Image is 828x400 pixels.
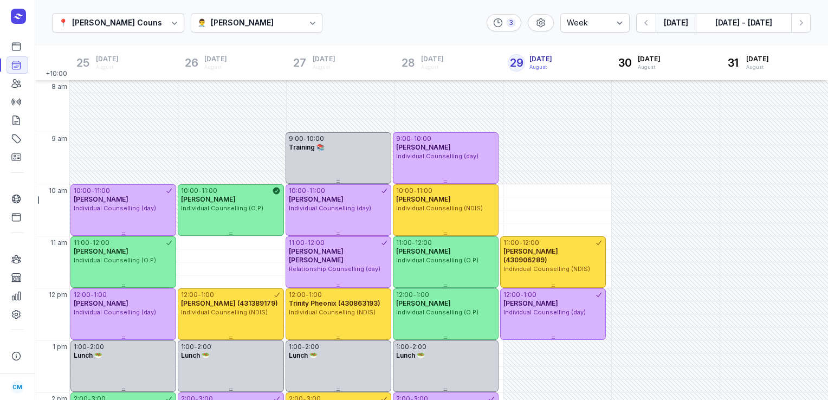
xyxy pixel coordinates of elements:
[74,54,92,72] div: 25
[94,291,107,299] div: 1:00
[638,63,661,71] div: August
[305,238,308,247] div: -
[289,308,376,316] span: Individual Counselling (NDIS)
[49,291,67,299] span: 12 pm
[59,16,68,29] div: 📍
[414,134,431,143] div: 10:00
[396,238,412,247] div: 11:00
[93,238,109,247] div: 12:00
[313,55,335,63] span: [DATE]
[181,204,263,212] span: Individual Counselling (O.P)
[396,204,483,212] span: Individual Counselling (NDIS)
[49,186,67,195] span: 10 am
[197,343,211,351] div: 2:00
[289,343,302,351] div: 1:00
[289,134,303,143] div: 9:00
[289,247,344,264] span: [PERSON_NAME] [PERSON_NAME]
[194,343,197,351] div: -
[411,134,414,143] div: -
[306,291,309,299] div: -
[307,134,324,143] div: 10:00
[302,343,305,351] div: -
[94,186,110,195] div: 11:00
[399,54,417,72] div: 28
[746,55,769,63] span: [DATE]
[396,291,413,299] div: 12:00
[656,13,696,33] button: [DATE]
[289,238,305,247] div: 11:00
[289,291,306,299] div: 12:00
[503,265,590,273] span: Individual Counselling (NDIS)
[74,351,102,359] span: Lunch 🥗
[725,54,742,72] div: 31
[291,54,308,72] div: 27
[289,204,371,212] span: Individual Counselling (day)
[503,238,519,247] div: 11:00
[181,308,268,316] span: Individual Counselling (NDIS)
[508,54,525,72] div: 29
[181,343,194,351] div: 1:00
[74,238,89,247] div: 11:00
[415,238,432,247] div: 12:00
[309,291,322,299] div: 1:00
[396,343,409,351] div: 1:00
[529,63,552,71] div: August
[181,351,210,359] span: Lunch 🥗
[396,143,451,151] span: [PERSON_NAME]
[74,256,156,264] span: Individual Counselling (O.P)
[416,291,429,299] div: 1:00
[306,186,309,195] div: -
[503,308,586,316] span: Individual Counselling (day)
[503,247,558,264] span: [PERSON_NAME] (430906289)
[529,55,552,63] span: [DATE]
[181,186,198,195] div: 10:00
[181,195,236,203] span: [PERSON_NAME]
[74,308,156,316] span: Individual Counselling (day)
[90,291,94,299] div: -
[309,186,325,195] div: 11:00
[72,16,183,29] div: [PERSON_NAME] Counselling
[289,186,306,195] div: 10:00
[522,238,539,247] div: 12:00
[503,299,558,307] span: [PERSON_NAME]
[421,63,444,71] div: August
[74,195,128,203] span: [PERSON_NAME]
[696,13,791,33] button: [DATE] - [DATE]
[53,343,67,351] span: 1 pm
[308,238,325,247] div: 12:00
[74,204,156,212] span: Individual Counselling (day)
[523,291,536,299] div: 1:00
[409,343,412,351] div: -
[181,291,198,299] div: 12:00
[183,54,200,72] div: 26
[503,291,520,299] div: 12:00
[198,186,202,195] div: -
[413,186,417,195] div: -
[396,134,411,143] div: 9:00
[74,343,87,351] div: 1:00
[181,299,278,307] span: [PERSON_NAME] (431389179)
[204,55,227,63] span: [DATE]
[520,291,523,299] div: -
[74,299,128,307] span: [PERSON_NAME]
[289,143,325,151] span: Training 📚
[46,69,69,80] span: +10:00
[87,343,90,351] div: -
[201,291,214,299] div: 1:00
[96,63,119,71] div: August
[413,291,416,299] div: -
[507,18,515,27] div: 3
[396,152,478,160] span: Individual Counselling (day)
[313,63,335,71] div: August
[289,299,380,307] span: Trinity Pheonix (430863193)
[421,55,444,63] span: [DATE]
[51,134,67,143] span: 9 am
[74,291,90,299] div: 12:00
[289,351,318,359] span: Lunch 🥗
[412,343,426,351] div: 2:00
[96,55,119,63] span: [DATE]
[396,256,478,264] span: Individual Counselling (O.P)
[396,351,425,359] span: Lunch 🥗
[519,238,522,247] div: -
[211,16,274,29] div: [PERSON_NAME]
